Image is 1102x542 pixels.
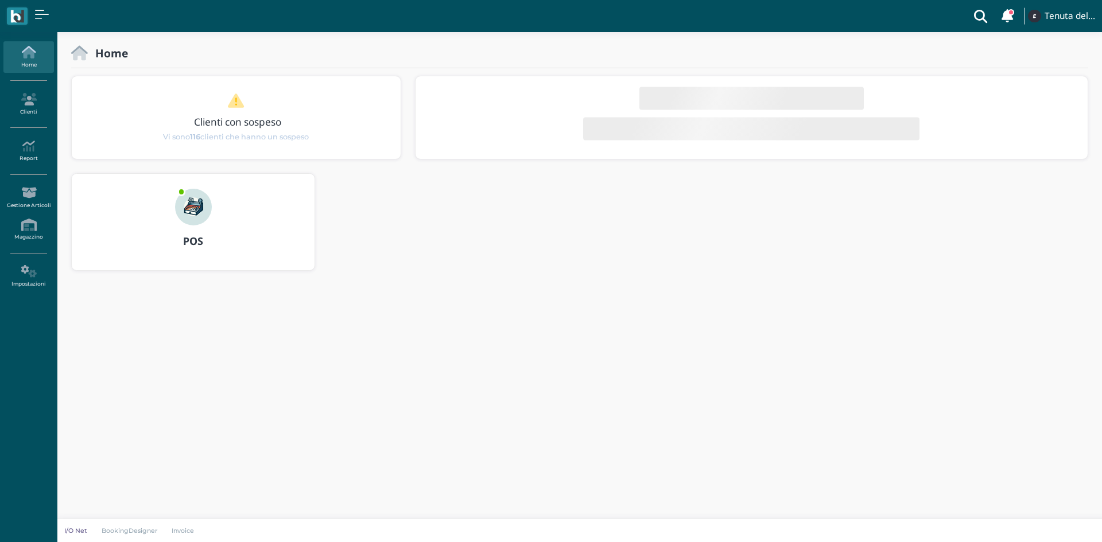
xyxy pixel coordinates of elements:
img: ... [175,189,212,225]
a: ... Tenuta del Barco [1026,2,1095,30]
a: Home [3,41,53,73]
div: 1 / 1 [72,76,401,159]
a: Clienti [3,88,53,120]
iframe: Help widget launcher [1020,506,1092,532]
a: Magazzino [3,214,53,245]
a: Gestione Articoli [3,182,53,213]
b: 116 [190,132,200,141]
h4: Tenuta del Barco [1045,11,1095,21]
a: Report [3,135,53,167]
img: logo [10,10,24,23]
h3: Clienti con sospeso [96,116,381,127]
a: Clienti con sospeso Vi sono116clienti che hanno un sospeso [94,93,378,142]
h2: Home [88,47,128,59]
span: Vi sono clienti che hanno un sospeso [163,131,309,142]
a: Impostazioni [3,260,53,292]
a: ... POS [71,173,315,284]
img: ... [1028,10,1041,22]
b: POS [183,234,203,248]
